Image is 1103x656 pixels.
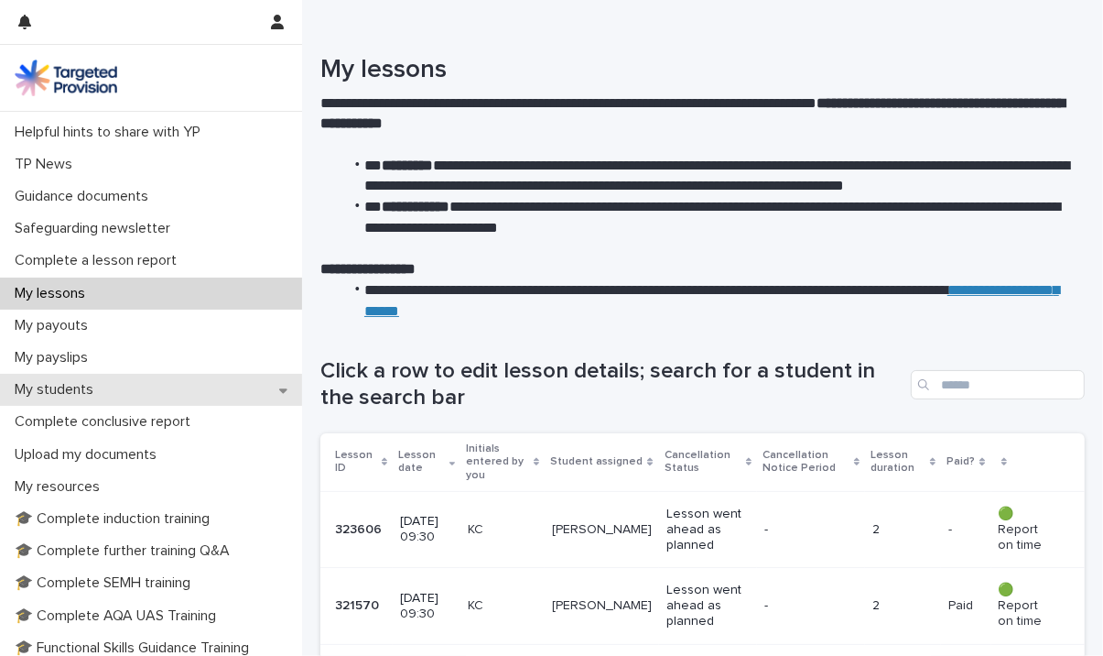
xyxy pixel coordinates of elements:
[7,478,114,496] p: My resources
[398,445,445,479] p: Lesson date
[872,522,934,538] p: 2
[948,519,956,538] p: -
[7,188,163,205] p: Guidance documents
[335,445,377,479] p: Lesson ID
[666,507,750,552] p: Lesson went ahead as planned
[7,542,244,560] p: 🎓 Complete further training Q&A
[7,607,231,625] p: 🎓 Complete AQA UAS Training
[7,413,205,431] p: Complete conclusive report
[7,446,171,464] p: Upload my documents
[7,574,205,592] p: 🎓 Complete SEMH training
[320,55,1071,86] h1: My lessons
[7,156,87,173] p: TP News
[946,452,975,472] p: Paid?
[466,439,529,486] p: Initials entered by you
[7,220,185,237] p: Safeguarding newsletter
[7,349,103,366] p: My payslips
[320,568,1085,644] tr: 321570321570 [DATE] 09:30KC[PERSON_NAME]Lesson went ahead as planned-2PaidPaid 🟢 Report on time
[764,522,858,538] p: -
[552,598,652,614] p: [PERSON_NAME]
[468,598,537,614] p: KC
[7,381,108,399] p: My students
[15,60,117,96] img: M5nRWzHhSzIhMunXDL62
[665,445,741,479] p: Cancellation Status
[7,510,224,528] p: 🎓 Complete induction training
[948,595,977,614] p: Paid
[764,598,858,614] p: -
[335,595,383,614] p: 321570
[871,445,925,479] p: Lesson duration
[872,598,934,614] p: 2
[468,522,537,538] p: KC
[762,445,849,479] p: Cancellation Notice Period
[999,583,1056,629] p: 🟢 Report on time
[7,285,100,302] p: My lessons
[666,583,750,629] p: Lesson went ahead as planned
[335,519,385,538] p: 323606
[400,591,453,622] p: [DATE] 09:30
[7,252,191,269] p: Complete a lesson report
[7,124,215,141] p: Helpful hints to share with YP
[911,370,1085,399] input: Search
[7,317,103,334] p: My payouts
[320,492,1085,568] tr: 323606323606 [DATE] 09:30KC[PERSON_NAME]Lesson went ahead as planned-2-- 🟢 Report on time
[999,507,1056,552] p: 🟢 Report on time
[552,522,652,538] p: [PERSON_NAME]
[550,452,643,472] p: Student assigned
[320,358,903,411] h1: Click a row to edit lesson details; search for a student in the search bar
[400,514,453,545] p: [DATE] 09:30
